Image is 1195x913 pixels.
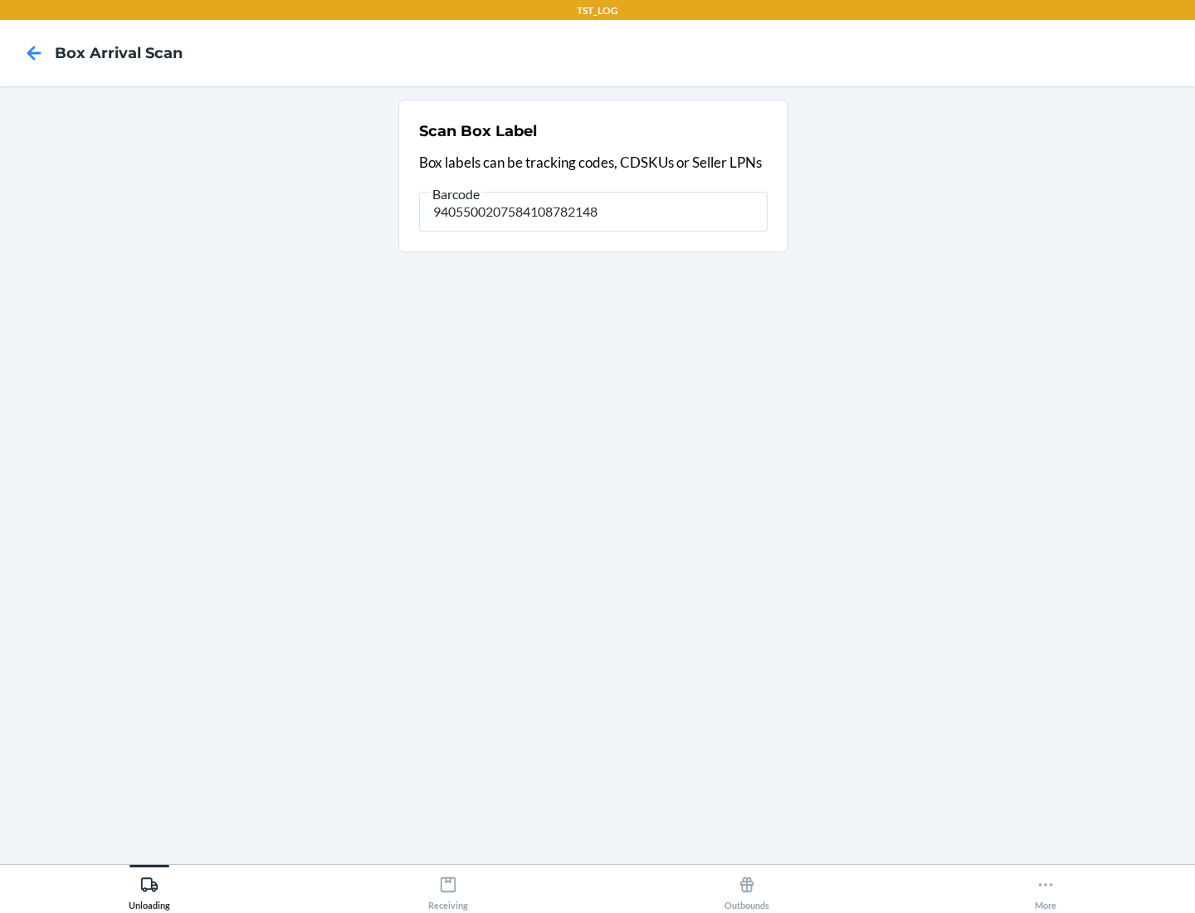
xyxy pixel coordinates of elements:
[419,120,537,142] h2: Scan Box Label
[419,152,768,173] p: Box labels can be tracking codes, CDSKUs or Seller LPNs
[129,869,170,911] div: Unloading
[724,869,769,911] div: Outbounds
[597,865,896,911] button: Outbounds
[430,186,482,203] span: Barcode
[419,192,768,232] input: Barcode
[428,869,468,911] div: Receiving
[55,42,183,64] h4: Box Arrival Scan
[299,865,597,911] button: Receiving
[896,865,1195,911] button: More
[577,3,618,18] p: TST_LOG
[1035,869,1056,911] div: More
